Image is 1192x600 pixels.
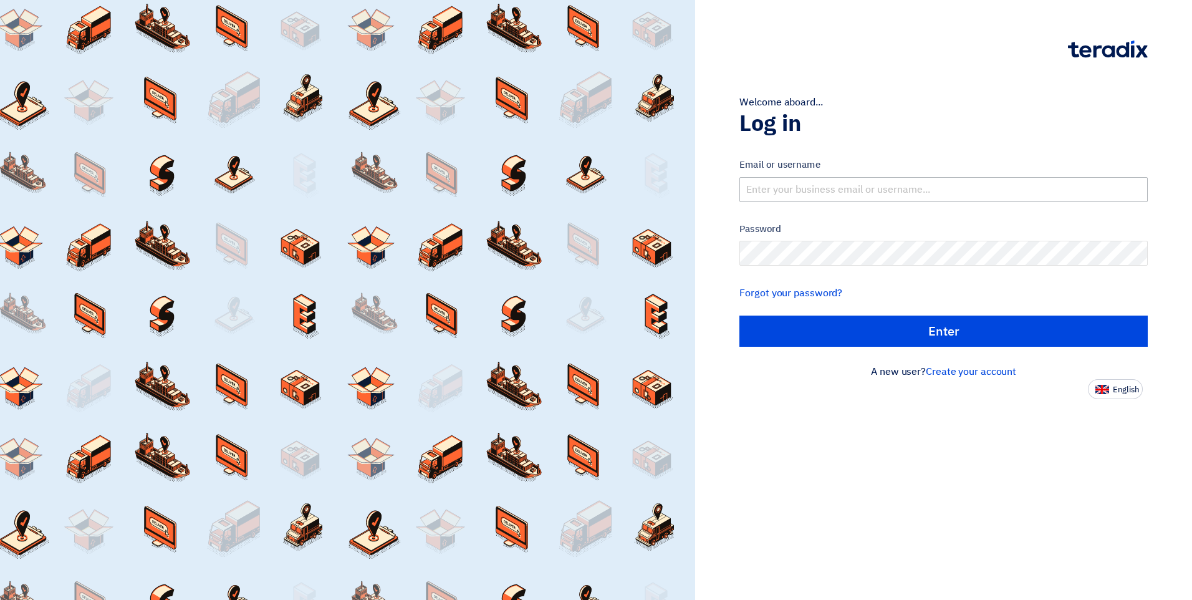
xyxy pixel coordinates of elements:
[739,316,1148,347] input: Enter
[926,364,1016,379] a: Create your account
[739,177,1148,202] input: Enter your business email or username...
[1113,385,1139,394] span: English
[871,364,1016,379] font: A new user?
[739,95,1148,110] div: Welcome aboard...
[739,286,842,301] a: Forgot your password?
[739,110,1148,137] h1: Log in
[1088,379,1143,399] button: English
[739,158,1148,172] label: Email or username
[739,222,1148,236] label: Password
[1068,41,1148,58] img: Teradix logo
[1095,385,1109,394] img: en-US.png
